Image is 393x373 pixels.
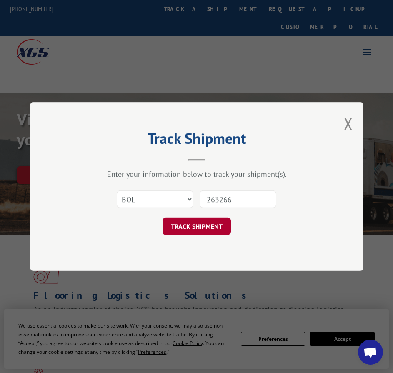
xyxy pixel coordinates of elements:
button: Close modal [344,113,353,135]
h2: Track Shipment [72,133,322,148]
button: TRACK SHIPMENT [163,218,231,235]
div: Enter your information below to track your shipment(s). [72,169,322,179]
input: Number(s) [200,190,276,208]
div: Open chat [358,340,383,365]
